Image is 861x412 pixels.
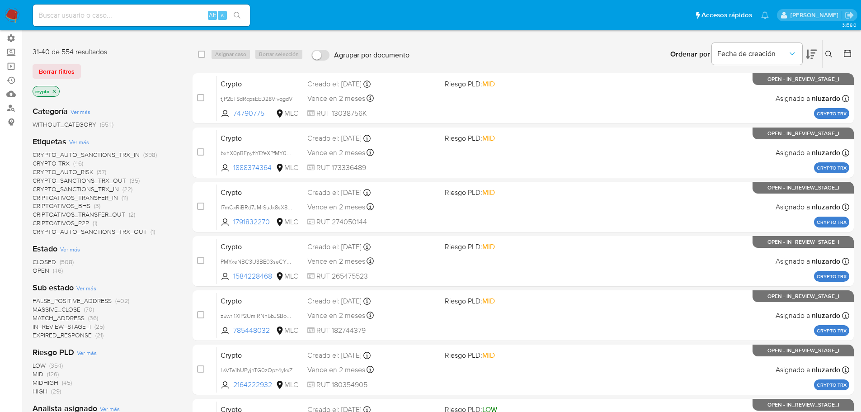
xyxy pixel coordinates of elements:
[845,10,854,20] a: Salir
[761,11,769,19] a: Notificaciones
[221,11,224,19] span: s
[33,9,250,21] input: Buscar usuario o caso...
[842,21,856,28] span: 3.158.0
[209,11,216,19] span: Alt
[701,10,752,20] span: Accesos rápidos
[228,9,246,22] button: search-icon
[790,11,842,19] p: nicolas.tyrkiel@mercadolibre.com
